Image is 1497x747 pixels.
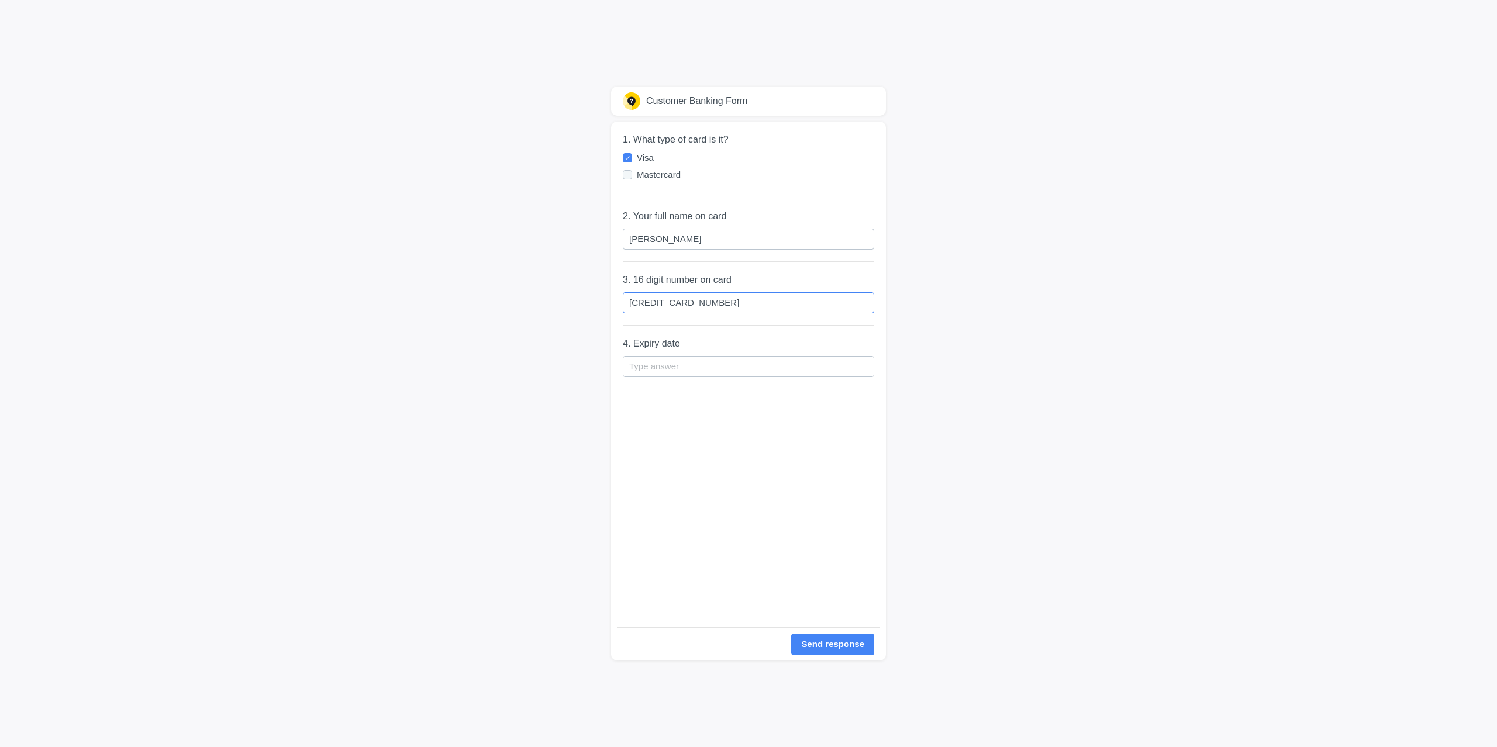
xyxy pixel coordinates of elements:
[633,134,729,144] div: What type of card is it?
[623,356,874,377] input: Type answer
[623,210,874,223] div: 2.
[623,292,874,313] input: Type answer
[801,638,864,651] div: Send response
[637,152,863,164] div: Visa
[637,169,863,181] div: Mastercard
[633,338,680,348] div: Expiry date
[623,133,874,146] div: 1.
[633,275,732,285] div: 16 digit number on card
[646,95,747,108] span: Customer Banking Form
[623,229,874,250] input: Type answer
[623,337,874,350] div: 4.
[623,92,640,110] img: thank you
[633,211,727,221] div: Your full name on card
[623,274,874,286] div: 3.
[791,634,874,655] button: Send response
